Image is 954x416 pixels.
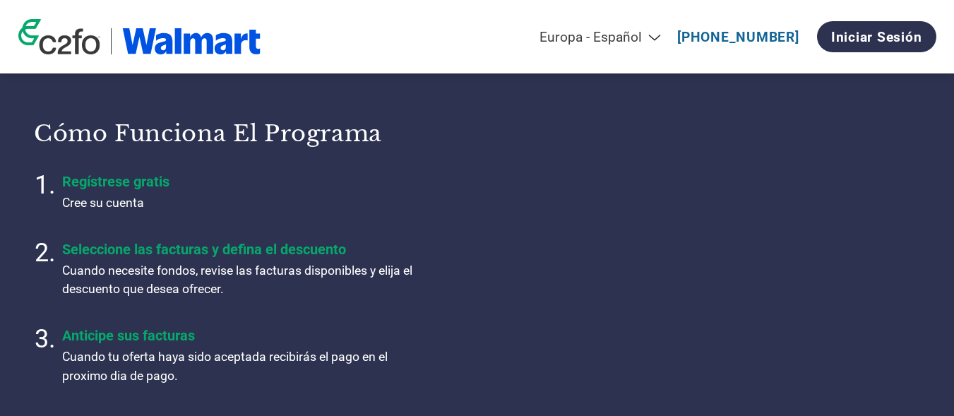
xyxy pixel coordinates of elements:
[62,327,415,344] h4: Anticipe sus facturas
[62,241,415,258] h4: Seleccione las facturas y defina el descuento
[62,173,415,190] h4: Regístrese gratis
[18,19,100,54] img: c2fo logo
[677,29,799,45] a: [PHONE_NUMBER]
[62,347,415,385] p: Cuando tu oferta haya sido aceptada recibirás el pago en el proximo dia de pago.
[34,119,460,148] h3: Cómo funciona el programa
[817,21,936,52] a: Iniciar sesión
[62,194,415,212] p: Cree su cuenta
[62,261,415,299] p: Cuando necesite fondos, revise las facturas disponibles y elija el descuento que desea ofrecer.
[122,28,261,54] img: Walmart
